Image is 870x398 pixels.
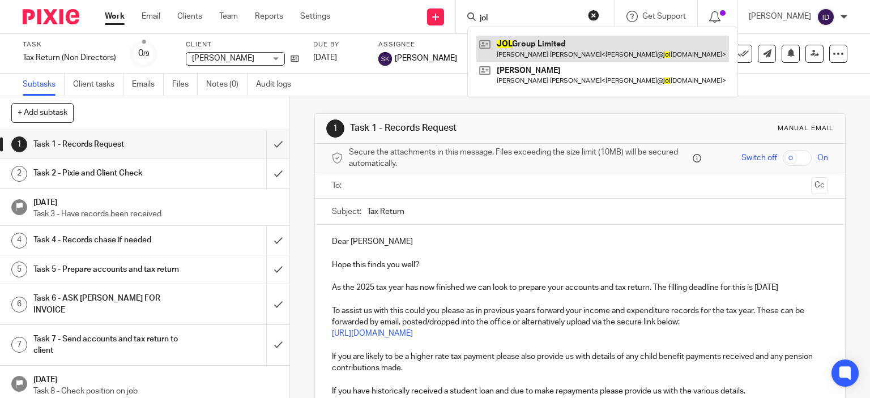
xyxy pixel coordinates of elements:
[817,152,828,164] span: On
[33,194,278,208] h1: [DATE]
[11,136,27,152] div: 1
[332,386,829,397] p: If you have historically received a student loan and due to make repayments please provide us wit...
[326,119,344,138] div: 1
[255,11,283,22] a: Reports
[33,261,181,278] h1: Task 5 - Prepare accounts and tax return
[741,152,777,164] span: Switch off
[350,122,604,134] h1: Task 1 - Records Request
[11,166,27,182] div: 2
[177,11,202,22] a: Clients
[23,9,79,24] img: Pixie
[33,136,181,153] h1: Task 1 - Records Request
[332,282,829,293] p: As the 2025 tax year has now finished we can look to prepare your accounts and tax return. The fi...
[332,180,344,191] label: To:
[332,351,829,374] p: If you are likely to be a higher rate tax payment please also provide us with details of any chil...
[33,165,181,182] h1: Task 2 - Pixie and Client Check
[33,331,181,360] h1: Task 7 - Send accounts and tax return to client
[143,51,150,57] small: /9
[395,53,457,64] span: [PERSON_NAME]
[749,11,811,22] p: [PERSON_NAME]
[142,11,160,22] a: Email
[23,40,116,49] label: Task
[313,54,337,62] span: [DATE]
[33,232,181,249] h1: Task 4 - Records chase if needed
[642,12,686,20] span: Get Support
[588,10,599,21] button: Clear
[313,40,364,49] label: Due by
[186,40,299,49] label: Client
[206,74,248,96] a: Notes (0)
[11,233,27,249] div: 4
[105,11,125,22] a: Work
[172,74,198,96] a: Files
[332,259,829,271] p: Hope this finds you well?
[778,124,834,133] div: Manual email
[33,208,278,220] p: Task 3 - Have records been received
[11,262,27,277] div: 5
[11,103,74,122] button: + Add subtask
[332,206,361,217] label: Subject:
[378,52,392,66] img: svg%3E
[11,337,27,353] div: 7
[332,236,829,247] p: Dear [PERSON_NAME]
[817,8,835,26] img: svg%3E
[332,305,829,328] p: To assist us with this could you please as in previous years forward your income and expenditure ...
[23,74,65,96] a: Subtasks
[378,40,457,49] label: Assignee
[192,54,254,62] span: [PERSON_NAME]
[138,47,150,60] div: 0
[33,386,278,397] p: Task 8 - Check position on job
[811,177,828,194] button: Cc
[219,11,238,22] a: Team
[33,371,278,386] h1: [DATE]
[300,11,330,22] a: Settings
[349,147,690,170] span: Secure the attachments in this message. Files exceeding the size limit (10MB) will be secured aut...
[33,290,181,319] h1: Task 6 - ASK [PERSON_NAME] FOR INVOICE
[11,297,27,313] div: 6
[332,329,413,337] a: [URL][DOMAIN_NAME]
[23,52,116,63] div: Tax Return (Non Directors)
[132,74,164,96] a: Emails
[73,74,123,96] a: Client tasks
[479,14,581,24] input: Search
[256,74,300,96] a: Audit logs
